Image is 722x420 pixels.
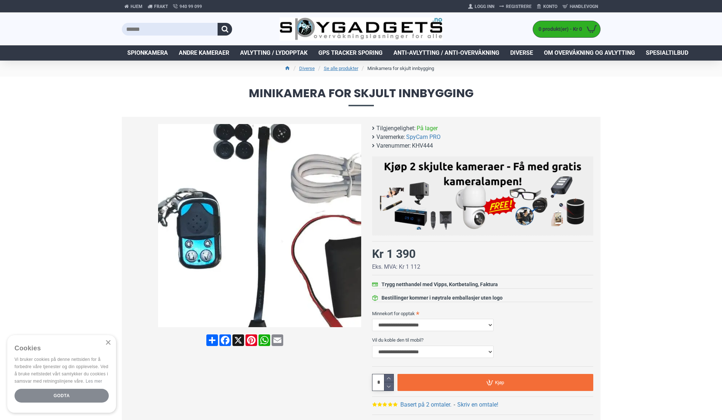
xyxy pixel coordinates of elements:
a: Facebook [219,334,232,346]
div: Kr 1 390 [372,245,416,263]
a: Skriv en omtale! [457,400,498,409]
span: Registrere [506,3,532,10]
span: Go to slide 1 [252,321,255,324]
a: Spesialtilbud [640,45,694,61]
span: Konto [543,3,557,10]
a: Diverse [505,45,539,61]
span: Kjøp [495,380,504,385]
span: Hjem [131,3,143,10]
a: Registrere [497,1,534,12]
a: Spionkamera [122,45,173,61]
a: Share [206,334,219,346]
span: Vi bruker cookies på denne nettsiden for å forbedre våre tjenester og din opplevelse. Ved å bruke... [15,357,108,383]
div: Next slide [348,219,361,232]
span: Andre kameraer [179,49,229,57]
img: Minikamera for skjult innbygging - SpyGadgets.no [158,124,361,327]
span: Go to slide 3 [264,321,267,324]
span: På lager [417,124,438,133]
span: Minikamera for skjult innbygging [122,87,601,106]
a: X [232,334,245,346]
a: Les mer, opens a new window [86,379,102,384]
div: Previous slide [158,219,171,232]
span: Spesialtilbud [646,49,688,57]
span: Diverse [510,49,533,57]
b: Tilgjengelighet: [376,124,416,133]
a: Om overvåkning og avlytting [539,45,640,61]
a: Avlytting / Lydopptak [235,45,313,61]
b: - [454,401,455,408]
span: Anti-avlytting / Anti-overvåkning [393,49,499,57]
img: Kjøp 2 skjulte kameraer – Få med gratis kameralampe! [377,160,588,230]
a: Se alle produkter [324,65,358,72]
a: Diverse [299,65,315,72]
a: SpyCam PRO [406,133,441,141]
label: Vil du koble den til mobil? [372,334,593,346]
a: GPS Tracker Sporing [313,45,388,61]
span: Om overvåkning og avlytting [544,49,635,57]
span: Frakt [154,3,168,10]
a: Anti-avlytting / Anti-overvåkning [388,45,505,61]
img: SpyGadgets.no [280,17,442,41]
a: Konto [534,1,560,12]
b: Varemerke: [376,133,405,141]
a: WhatsApp [258,334,271,346]
a: Logg Inn [466,1,497,12]
a: Andre kameraer [173,45,235,61]
div: Trygg netthandel med Vipps, Kortbetaling, Faktura [381,281,498,288]
span: GPS Tracker Sporing [318,49,383,57]
a: 0 produkt(er) - Kr 0 [533,21,600,37]
a: Basert på 2 omtaler. [400,400,451,409]
a: Pinterest [245,334,258,346]
span: Go to slide 2 [258,321,261,324]
span: Logg Inn [475,3,494,10]
span: Spionkamera [127,49,168,57]
span: 0 produkt(er) - Kr 0 [533,25,584,33]
span: KHV444 [412,141,433,150]
b: Varenummer: [376,141,411,150]
a: Handlevogn [560,1,601,12]
span: Handlevogn [570,3,598,10]
div: Bestillinger kommer i nøytrale emballasjer uten logo [381,294,503,302]
span: 940 99 099 [180,3,202,10]
div: Close [105,340,111,346]
span: Avlytting / Lydopptak [240,49,308,57]
label: Minnekort for opptak [372,308,593,319]
div: Cookies [15,341,104,356]
a: Email [271,334,284,346]
div: Godta [15,389,109,403]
